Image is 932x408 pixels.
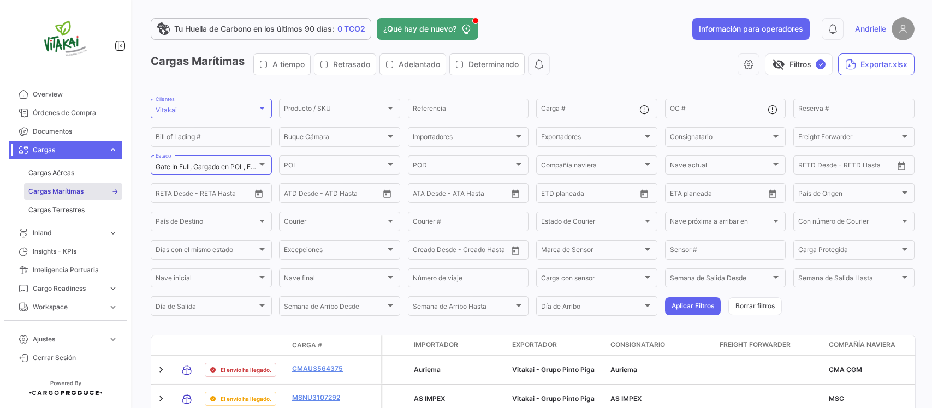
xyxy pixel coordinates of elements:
[541,248,643,255] span: Marca de Sensor
[829,340,895,350] span: Compañía naviera
[382,335,409,355] datatable-header-cell: Carga Protegida
[636,185,652,202] button: Open calendar
[108,284,118,293] span: expand_more
[9,104,122,122] a: Órdenes de Compra
[173,341,200,350] datatable-header-cell: Modo de Transporte
[399,59,440,70] span: Adelantado
[893,158,910,174] button: Open calendar
[610,365,637,374] span: Auriema
[156,163,797,171] span: Gate In Full, Cargado en POL, En [PERSON_NAME] a POT, [PERSON_NAME] arribada a POT, En [PERSON_NA...
[450,54,524,75] button: Determinando
[28,187,84,196] span: Cargas Marítimas
[824,335,923,355] datatable-header-cell: Compañía naviera
[200,341,288,350] datatable-header-cell: Estado de Envio
[151,53,550,75] h3: Cargas Marítimas
[413,304,514,312] span: Semana de Arribo Hasta
[284,276,385,284] span: Nave final
[9,122,122,141] a: Documentos
[156,248,257,255] span: Días con el mismo estado
[892,17,915,40] img: placeholder-user.png
[512,394,595,403] span: Vitakai - Grupo Pinto Piga
[38,13,93,68] img: vitakai.png
[221,365,271,374] span: El envío ha llegado.
[288,336,353,355] datatable-header-cell: Carga #
[541,163,643,171] span: Compañía naviera
[9,261,122,279] a: Inteligencia Portuaria
[156,393,167,404] a: Expand/Collapse Row
[221,394,271,403] span: El envío ha llegado.
[156,304,257,312] span: Día de Salida
[692,18,810,40] button: Información para operadores
[284,219,385,227] span: Courier
[108,302,118,312] span: expand_more
[508,335,606,355] datatable-header-cell: Exportador
[108,228,118,238] span: expand_more
[697,191,743,199] input: Hasta
[33,302,104,312] span: Workspace
[454,191,499,199] input: ATA Hasta
[108,145,118,155] span: expand_more
[33,353,118,363] span: Cerrar Sesión
[380,54,446,75] button: Adelantado
[377,18,478,40] button: ¿Qué hay de nuevo?
[413,135,514,142] span: Importadores
[670,276,771,284] span: Semana de Salida Desde
[33,228,104,238] span: Inland
[512,365,595,374] span: Vitakai - Grupo Pinto Piga
[414,394,445,403] span: AS IMPEX
[670,219,771,227] span: Nave próxima a arribar en
[284,163,385,171] span: POL
[9,85,122,104] a: Overview
[772,58,785,71] span: visibility_off
[33,127,118,136] span: Documentos
[33,247,118,256] span: Insights - KPIs
[765,53,833,75] button: visibility_offFiltros✓
[337,23,365,34] span: 0 TCO2
[284,304,385,312] span: Semana de Arribo Desde
[284,135,385,142] span: Buque Cámara
[816,59,826,69] span: ✓
[720,340,791,350] span: Freight Forwarder
[292,393,349,403] a: MSNU3107292
[292,340,322,350] span: Carga #
[353,341,381,350] datatable-header-cell: Póliza
[174,23,334,34] span: Tu Huella de Carbono en los últimos 90 días:
[826,163,871,171] input: Hasta
[28,205,85,215] span: Cargas Terrestres
[855,23,886,34] span: Andrielle
[728,297,782,315] button: Borrar filtros
[468,59,519,70] span: Determinando
[829,365,862,374] span: CMA CGM
[33,89,118,99] span: Overview
[606,335,715,355] datatable-header-cell: Consignatario
[414,340,458,350] span: Importador
[838,53,915,75] button: Exportar.xlsx
[568,191,614,199] input: Hasta
[156,276,257,284] span: Nave inicial
[24,202,122,218] a: Cargas Terrestres
[33,265,118,275] span: Inteligencia Portuaria
[610,394,642,403] span: AS IMPEX
[33,284,104,293] span: Cargo Readiness
[156,191,175,199] input: Desde
[24,165,122,181] a: Cargas Aéreas
[251,185,267,202] button: Open calendar
[670,163,771,171] span: Nave actual
[183,191,228,199] input: Hasta
[409,335,508,355] datatable-header-cell: Importador
[665,297,721,315] button: Aplicar Filtros
[541,304,643,312] span: Día de Arribo
[670,191,690,199] input: Desde
[798,135,900,142] span: Freight Forwarder
[541,191,561,199] input: Desde
[333,59,370,70] span: Retrasado
[764,185,781,202] button: Open calendar
[829,394,844,403] span: MSC
[462,248,508,255] input: Creado Hasta
[798,219,900,227] span: Con número de Courier
[28,168,74,178] span: Cargas Aéreas
[413,163,514,171] span: POD
[272,59,305,70] span: A tiempo
[413,191,446,199] input: ATA Desde
[541,276,643,284] span: Carga con sensor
